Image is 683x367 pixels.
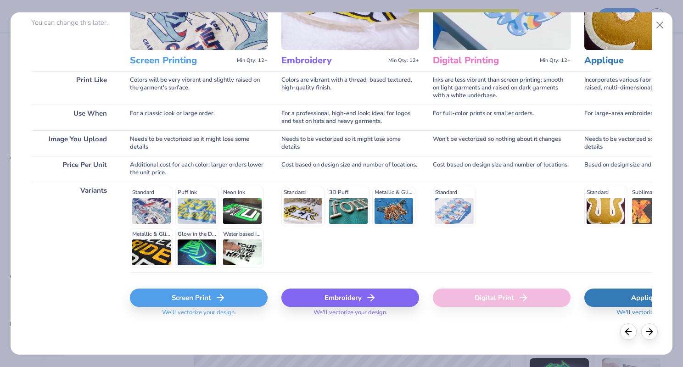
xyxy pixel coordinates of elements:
div: Colors are vibrant with a thread-based textured, high-quality finish. [281,71,419,105]
div: Inks are less vibrant than screen printing; smooth on light garments and raised on dark garments ... [433,71,571,105]
span: We'll vectorize your design. [158,309,240,322]
div: For a professional, high-end look; ideal for logos and text on hats and heavy garments. [281,105,419,130]
div: Needs to be vectorized so it might lose some details [130,130,268,156]
div: Needs to be vectorized so it might lose some details [281,130,419,156]
div: Use When [31,105,116,130]
div: Image You Upload [31,130,116,156]
div: Colors will be very vibrant and slightly raised on the garment's surface. [130,71,268,105]
div: Won't be vectorized so nothing about it changes [433,130,571,156]
span: Min Qty: 12+ [237,57,268,64]
div: Digital Print [433,289,571,307]
span: We'll vectorize your design. [310,309,391,322]
div: For full-color prints or smaller orders. [433,105,571,130]
h3: Screen Printing [130,55,233,67]
span: Min Qty: 12+ [388,57,419,64]
div: Additional cost for each color; larger orders lower the unit price. [130,156,268,182]
div: Price Per Unit [31,156,116,182]
div: Cost based on design size and number of locations. [281,156,419,182]
div: Variants [31,182,116,272]
div: Cost based on design size and number of locations. [433,156,571,182]
p: You can change this later. [31,19,116,27]
h3: Embroidery [281,55,385,67]
div: Embroidery [281,289,419,307]
h3: Digital Printing [433,55,536,67]
div: For a classic look or large order. [130,105,268,130]
div: Print Like [31,71,116,105]
div: Screen Print [130,289,268,307]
